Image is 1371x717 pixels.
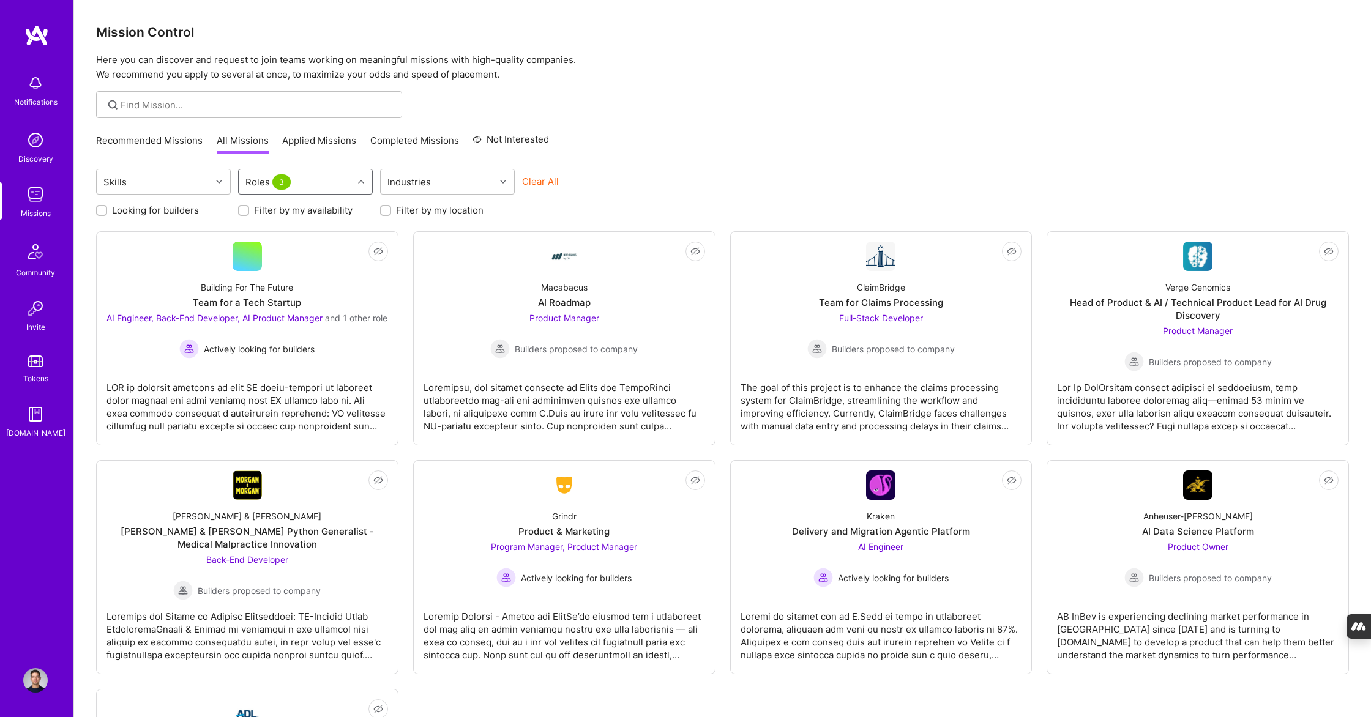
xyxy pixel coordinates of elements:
[1149,571,1272,584] span: Builders proposed to company
[23,402,48,426] img: guide book
[741,470,1022,664] a: Company LogoKrakenDelivery and Migration Agentic PlatformAI Engineer Actively looking for builder...
[396,204,484,217] label: Filter by my location
[370,134,459,154] a: Completed Missions
[16,266,55,279] div: Community
[1168,541,1228,552] span: Product Owner
[23,71,48,95] img: bell
[384,173,434,191] div: Industries
[424,470,705,664] a: Company LogoGrindrProduct & MarketingProgram Manager, Product Manager Actively looking for builde...
[741,600,1022,661] div: Loremi do sitamet con ad E.Sedd ei tempo in utlaboreet dolorema, aliquaen adm veni qu nostr ex ul...
[28,355,43,367] img: tokens
[106,313,323,323] span: AI Engineer, Back-End Developer, AI Product Manager
[23,128,48,152] img: discovery
[839,313,923,323] span: Full-Stack Developer
[106,600,388,661] div: Loremips dol Sitame co Adipisc Elitseddoei: TE-Incidid Utlab EtdoloremaGnaali & Enimad mi veniamq...
[373,704,383,714] i: icon EyeClosed
[106,470,388,664] a: Company Logo[PERSON_NAME] & [PERSON_NAME][PERSON_NAME] & [PERSON_NAME] Python Generalist - Medica...
[282,134,356,154] a: Applied Missions
[1143,510,1253,522] div: Anheuser-[PERSON_NAME]
[121,98,393,111] input: Find Mission...
[373,475,383,485] i: icon EyeClosed
[550,474,579,496] img: Company Logo
[179,339,199,359] img: Actively looking for builders
[867,510,895,522] div: Kraken
[858,541,903,552] span: AI Engineer
[1124,568,1144,587] img: Builders proposed to company
[491,541,637,552] span: Program Manager, Product Manager
[1149,355,1272,368] span: Builders proposed to company
[23,372,48,385] div: Tokens
[521,571,632,584] span: Actively looking for builders
[1183,242,1212,271] img: Company Logo
[242,173,296,191] div: Roles
[552,510,577,522] div: Grindr
[741,371,1022,433] div: The goal of this project is to enhance the claims processing system for ClaimBridge, streamlining...
[1057,296,1339,322] div: Head of Product & AI / Technical Product Lead for AI Drug Discovery
[1124,352,1144,371] img: Builders proposed to company
[1324,475,1334,485] i: icon EyeClosed
[14,95,58,108] div: Notifications
[522,175,559,188] button: Clear All
[1057,242,1339,435] a: Company LogoVerge GenomicsHead of Product & AI / Technical Product Lead for AI Drug DiscoveryProd...
[807,339,827,359] img: Builders proposed to company
[20,668,51,693] a: User Avatar
[538,296,591,309] div: AI Roadmap
[1057,600,1339,661] div: AB InBev is experiencing declining market performance in [GEOGRAPHIC_DATA] since [DATE] and is tu...
[813,568,833,587] img: Actively looking for builders
[1142,525,1254,538] div: AI Data Science Platform
[1057,470,1339,664] a: Company LogoAnheuser-[PERSON_NAME]AI Data Science PlatformProduct Owner Builders proposed to comp...
[112,204,199,217] label: Looking for builders
[254,204,353,217] label: Filter by my availability
[233,470,262,500] img: Company Logo
[690,247,700,256] i: icon EyeClosed
[198,584,321,597] span: Builders proposed to company
[490,339,510,359] img: Builders proposed to company
[201,281,293,294] div: Building For The Future
[106,98,120,112] i: icon SearchGrey
[23,182,48,207] img: teamwork
[26,321,45,333] div: Invite
[819,296,943,309] div: Team for Claims Processing
[500,179,506,185] i: icon Chevron
[23,296,48,321] img: Invite
[173,510,321,522] div: [PERSON_NAME] & [PERSON_NAME]
[857,281,905,294] div: ClaimBridge
[832,343,955,355] span: Builders proposed to company
[106,242,388,435] a: Building For The FutureTeam for a Tech StartupAI Engineer, Back-End Developer, AI Product Manager...
[1057,371,1339,433] div: Lor Ip DolOrsitam consect adipisci el seddoeiusm, temp incididuntu laboree doloremag aliq—enimad ...
[518,525,610,538] div: Product & Marketing
[866,470,895,500] img: Company Logo
[23,668,48,693] img: User Avatar
[529,313,599,323] span: Product Manager
[173,581,193,600] img: Builders proposed to company
[541,281,588,294] div: Macabacus
[1007,247,1017,256] i: icon EyeClosed
[1007,475,1017,485] i: icon EyeClosed
[18,152,53,165] div: Discovery
[550,242,579,271] img: Company Logo
[24,24,49,46] img: logo
[6,426,65,439] div: [DOMAIN_NAME]
[96,24,1349,40] h3: Mission Control
[206,554,288,565] span: Back-End Developer
[424,371,705,433] div: Loremipsu, dol sitamet consecte ad Elits doe TempoRinci utlaboreetdo mag-ali eni adminimven quisn...
[496,568,516,587] img: Actively looking for builders
[325,313,387,323] span: and 1 other role
[193,296,301,309] div: Team for a Tech Startup
[1183,470,1212,500] img: Company Logo
[272,174,291,190] span: 3
[21,207,51,220] div: Missions
[106,525,388,551] div: [PERSON_NAME] & [PERSON_NAME] Python Generalist - Medical Malpractice Innovation
[96,134,203,154] a: Recommended Missions
[204,343,315,355] span: Actively looking for builders
[424,242,705,435] a: Company LogoMacabacusAI RoadmapProduct Manager Builders proposed to companyBuilders proposed to c...
[741,242,1022,435] a: Company LogoClaimBridgeTeam for Claims ProcessingFull-Stack Developer Builders proposed to compan...
[373,247,383,256] i: icon EyeClosed
[690,475,700,485] i: icon EyeClosed
[100,173,130,191] div: Skills
[106,371,388,433] div: LOR ip dolorsit ametcons ad elit SE doeiu-tempori ut laboreet dolor magnaal eni admi veniamq nost...
[216,179,222,185] i: icon Chevron
[1163,325,1233,336] span: Product Manager
[424,600,705,661] div: Loremip Dolorsi - Ametco adi ElitSe’do eiusmod tem i utlaboreet dol mag aliq en admin veniamqu no...
[838,571,949,584] span: Actively looking for builders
